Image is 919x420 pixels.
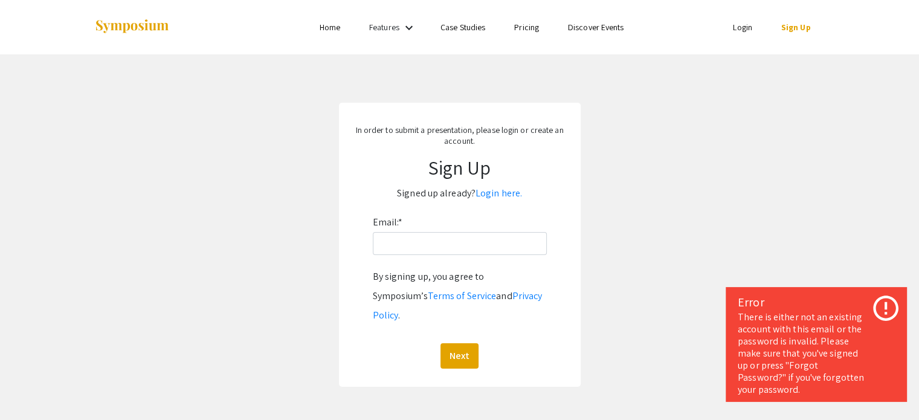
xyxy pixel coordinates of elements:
a: Features [369,22,399,33]
h1: Sign Up [351,156,569,179]
a: Pricing [514,22,539,33]
a: Login [733,22,752,33]
mat-icon: Expand Features list [402,21,416,35]
a: Case Studies [440,22,485,33]
img: Symposium by ForagerOne [94,19,170,35]
a: Discover Events [568,22,624,33]
a: Home [320,22,340,33]
p: Signed up already? [351,184,569,203]
button: Next [440,343,479,369]
a: Login here. [476,187,522,199]
a: Sign Up [781,22,811,33]
a: Terms of Service [428,289,497,302]
div: Error [738,293,895,311]
div: There is either not an existing account with this email or the password is invalid. Please make s... [738,311,895,396]
label: Email: [373,213,403,232]
div: By signing up, you agree to Symposium’s and . [373,267,547,325]
p: In order to submit a presentation, please login or create an account. [351,124,569,146]
iframe: Chat [9,366,51,411]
